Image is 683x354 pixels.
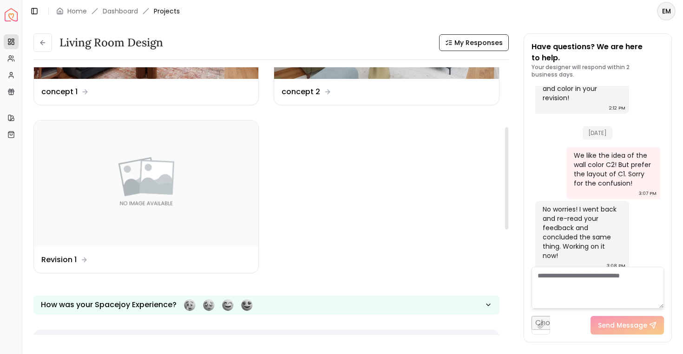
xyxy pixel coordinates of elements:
[41,299,177,310] p: How was your Spacejoy Experience?
[56,6,180,16] nav: breadcrumb
[41,86,78,97] dd: concept 1
[103,6,138,16] a: Dashboard
[583,126,612,140] span: [DATE]
[33,296,499,315] button: How was your Spacejoy Experience?Feeling terribleFeeling badFeeling goodFeeling awesome
[543,205,620,260] div: No worries! I went back and re-read your feedback and concluded the same thing. Working on it now!
[658,3,675,19] span: EM
[609,103,625,113] div: 2:12 PM
[532,64,664,78] p: Your designer will respond within 2 business days.
[532,41,664,64] p: Have questions? We are here to help.
[439,34,509,51] button: My Responses
[607,261,625,270] div: 3:08 PM
[639,189,657,198] div: 3:07 PM
[5,8,18,21] img: Spacejoy Logo
[34,121,258,247] img: Revision 1
[574,151,651,188] div: We like the idea of the wall color C2! But prefer the layout of C1. Sorry for the confusion!
[5,8,18,21] a: Spacejoy
[67,6,87,16] a: Home
[59,35,163,50] h3: Living Room design
[282,86,320,97] dd: concept 2
[41,254,77,265] dd: Revision 1
[154,6,180,16] span: Projects
[454,38,503,47] span: My Responses
[657,2,676,20] button: EM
